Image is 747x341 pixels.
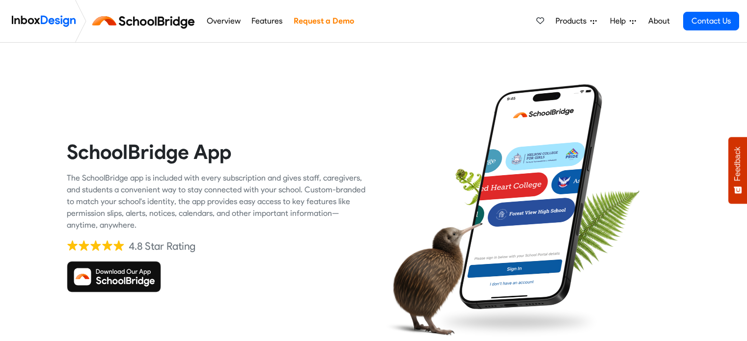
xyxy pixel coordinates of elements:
a: Features [249,11,285,31]
img: shadow.png [432,304,602,340]
span: Help [610,15,630,27]
div: The SchoolBridge app is included with every subscription and gives staff, caregivers, and student... [67,172,366,231]
button: Feedback - Show survey [728,137,747,204]
a: Products [552,11,601,31]
heading: SchoolBridge App [67,139,366,164]
img: Download SchoolBridge App [67,261,161,292]
a: Contact Us [683,12,739,30]
img: phone.png [452,83,609,310]
a: Request a Demo [291,11,357,31]
a: Overview [204,11,243,31]
span: Feedback [733,147,742,181]
a: About [645,11,672,31]
span: Products [555,15,590,27]
img: schoolbridge logo [90,9,201,33]
div: 4.8 Star Rating [129,239,195,254]
a: Help [606,11,640,31]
